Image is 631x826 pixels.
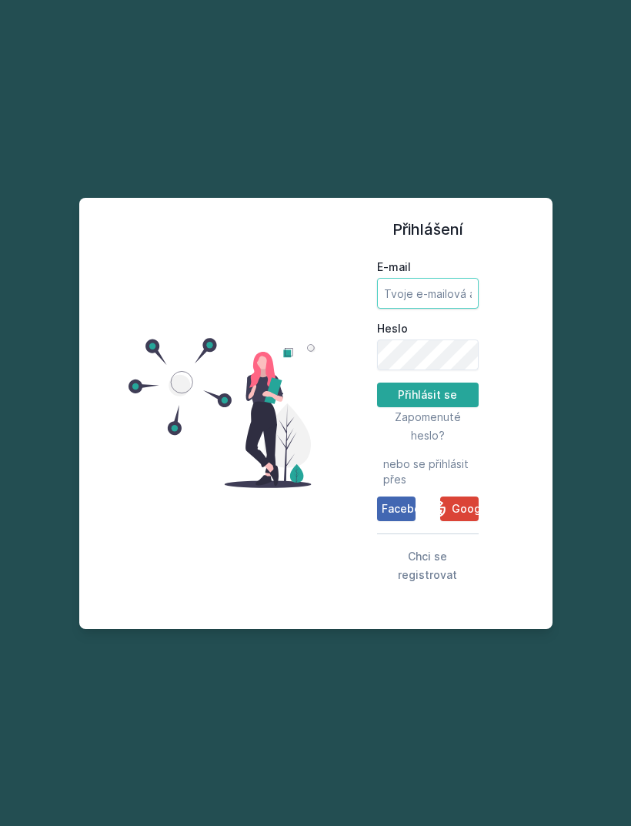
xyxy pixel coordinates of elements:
[377,547,479,584] button: Chci se registrovat
[377,383,479,407] button: Přihlásit se
[377,259,479,275] label: E-mail
[377,497,416,521] button: Facebook
[382,501,434,517] span: Facebook
[377,321,479,336] label: Heslo
[398,550,457,581] span: Chci se registrovat
[377,278,479,309] input: Tvoje e-mailová adresa
[440,497,479,521] button: Google
[395,410,461,442] span: Zapomenuté heslo?
[383,456,472,487] span: nebo se přihlásit přes
[452,501,491,517] span: Google
[377,218,479,241] h1: Přihlášení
